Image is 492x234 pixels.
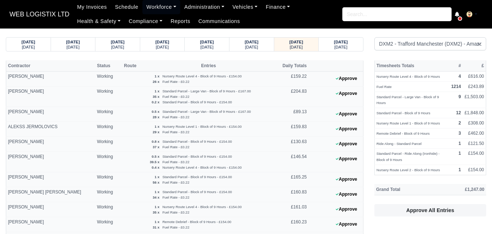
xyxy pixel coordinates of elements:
[155,205,160,209] strong: 1 x
[155,124,160,128] strong: 1 x
[162,175,232,179] small: Standard Parcel - Block of 9 Hours - £154.00
[162,195,189,199] small: Fuel Rate - £0.22
[95,72,122,87] td: Working
[162,165,242,169] small: Nursery Route Level 4 - Block of 9 Hours - £154.00
[377,111,430,115] small: Standard Parcel - Block of 9 Hours
[152,154,160,158] strong: 0.5 x
[276,87,309,107] td: £204.83
[276,202,309,217] td: £161.03
[95,122,122,137] td: Working
[276,107,309,122] td: £89.13
[374,60,449,71] th: Timesheets Totals
[374,204,486,216] button: Approve All Entries
[334,45,347,49] small: [DATE]
[162,190,232,194] small: Standard Parcel - Block of 9 Hours - £154.00
[125,14,166,28] a: Compliance
[377,151,440,162] small: Standard Parcel - Ride Along (Ironhide) - Block of 9 Hours
[22,45,35,49] small: [DATE]
[66,40,80,44] strong: [DATE]
[111,40,125,44] strong: [DATE]
[6,60,95,71] th: Contractor
[95,217,122,232] td: Working
[6,187,95,202] td: [PERSON_NAME] [PERSON_NAME]
[162,89,251,93] small: Standard Parcel - Large Van - Block of 9 Hours - £167.00
[66,45,79,49] small: [DATE]
[6,172,95,187] td: [PERSON_NAME]
[95,152,122,172] td: Working
[456,199,492,234] iframe: Chat Widget
[95,137,122,152] td: Working
[162,80,189,84] small: Fuel Rate - £0.22
[332,73,361,84] button: Approve
[377,95,439,105] small: Standard Parcel - Large Van - Block of 9 Hours
[162,100,232,104] small: Standard Parcel - Block of 9 Hours - £154.00
[276,122,309,137] td: £159.83
[332,109,361,119] button: Approve
[153,80,160,84] strong: 26 x
[458,141,461,146] strong: 1
[458,167,461,172] strong: 1
[377,142,422,146] small: Ride Along - Standard Parcel
[458,74,461,79] strong: 4
[6,122,95,137] td: ALEKSS JERMOLOVICS
[162,130,189,134] small: Fuel Rate - £0.22
[276,172,309,187] td: £165.25
[95,172,122,187] td: Working
[152,100,160,104] strong: 0.2 x
[6,217,95,232] td: [PERSON_NAME]
[162,154,232,158] small: Standard Parcel - Block of 9 Hours - £154.00
[95,60,122,71] th: Status
[166,14,194,28] a: Reports
[245,45,258,49] small: [DATE]
[332,124,361,134] button: Approve
[463,149,486,165] td: £154.00
[377,85,392,89] small: Fuel Rate
[152,139,160,143] strong: 0.8 x
[152,165,160,169] strong: 0.4 x
[162,95,189,99] small: Fuel Rate - £0.22
[194,14,244,28] a: Communications
[155,175,160,179] strong: 1 x
[155,89,160,93] strong: 1 x
[377,131,430,135] small: Remote Debrief - Block of 9 Hours
[162,124,242,128] small: Nursery Route Level 1 - Block of 9 Hours - £154.00
[332,204,361,215] button: Approve
[162,210,189,214] small: Fuel Rate - £0.22
[6,72,95,87] td: [PERSON_NAME]
[463,108,486,118] td: £1,848.00
[162,220,231,224] small: Remote Debrief - Block of 9 Hours - £154.00
[374,184,436,195] th: Grand Total
[276,72,309,87] td: £159.22
[111,45,124,49] small: [DATE]
[463,60,486,71] th: £
[95,107,122,122] td: Working
[332,154,361,164] button: Approve
[342,7,452,21] input: Search...
[6,202,95,217] td: [PERSON_NAME]
[6,87,95,107] td: [PERSON_NAME]
[290,40,303,44] strong: [DATE]
[458,131,461,136] strong: 3
[200,40,214,44] strong: [DATE]
[276,60,309,71] th: Daily Totals
[162,225,189,229] small: Fuel Rate - £0.22
[290,45,303,49] small: [DATE]
[200,45,213,49] small: [DATE]
[162,160,189,164] small: Fuel Rate - £0.22
[153,130,160,134] strong: 29 x
[156,40,169,44] strong: [DATE]
[21,40,35,44] strong: [DATE]
[332,219,361,230] button: Approve
[377,121,440,125] small: Nursery Route Level 1 - Block of 9 Hours
[153,225,160,229] strong: 31 x
[463,128,486,138] td: £462.00
[155,190,160,194] strong: 1 x
[458,94,461,99] strong: 9
[153,210,160,214] strong: 35 x
[156,45,169,49] small: [DATE]
[451,84,461,89] strong: 1214
[436,184,486,195] th: £1,247.00
[155,220,160,224] strong: 1 x
[463,81,486,92] td: £243.89
[458,120,461,126] strong: 2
